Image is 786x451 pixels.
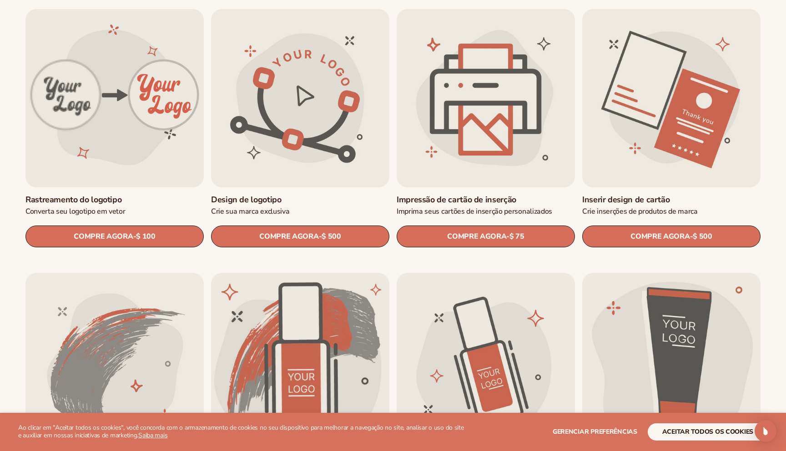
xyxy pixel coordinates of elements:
a: COMPRE AGORA- $ 75 [397,225,575,247]
font: COMPRE AGORA [259,231,318,241]
font: COMPRE AGORA [447,231,506,241]
div: Abra o Intercom Messenger [755,420,776,442]
font: - [133,231,136,241]
a: COMPRE AGORA- $ 100 [25,225,204,247]
font: COMPRE AGORA [74,231,133,241]
font: Gerenciar preferências [553,427,637,436]
font: Ao clicar em "Aceitar todos os cookies", você concorda com o armazenamento de cookies no seu disp... [18,423,464,440]
a: Design de logotipo [211,195,389,205]
a: Rastreamento do logotipo [25,195,204,205]
button: aceitar todos os cookies [648,423,768,441]
font: $ 500 [693,231,712,241]
font: - [690,231,693,241]
a: COMPRE AGORA- $ 500 [582,225,761,247]
font: $ 75 [509,231,524,241]
font: - [506,231,509,241]
button: Gerenciar preferências [553,423,637,441]
font: COMPRE AGORA [630,231,690,241]
font: - [319,231,322,241]
a: COMPRE AGORA- $ 500 [211,225,389,247]
a: Inserir design de cartão [582,195,761,205]
a: Saiba mais [138,431,167,440]
a: Impressão de cartão de inserção [397,195,575,205]
font: aceitar todos os cookies [662,427,753,436]
font: $ 100 [136,231,155,241]
font: $ 500 [322,231,341,241]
